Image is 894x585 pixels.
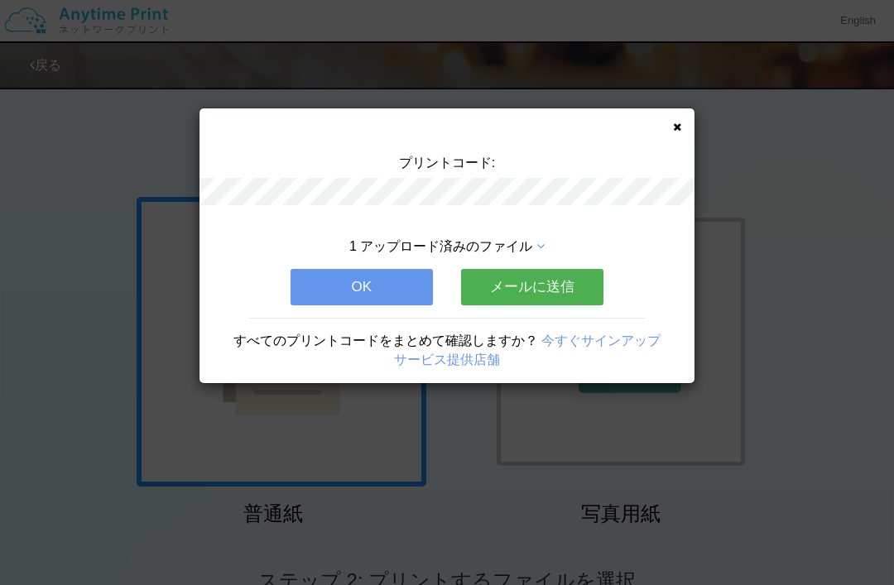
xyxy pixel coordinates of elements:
span: すべてのプリントコードをまとめて確認しますか？ [233,333,538,348]
span: 1 アップロード済みのファイル [349,239,532,253]
button: メールに送信 [461,269,603,305]
a: サービス提供店舗 [394,352,500,367]
button: OK [291,269,433,305]
span: プリントコード: [399,156,495,170]
a: 今すぐサインアップ [541,333,661,348]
